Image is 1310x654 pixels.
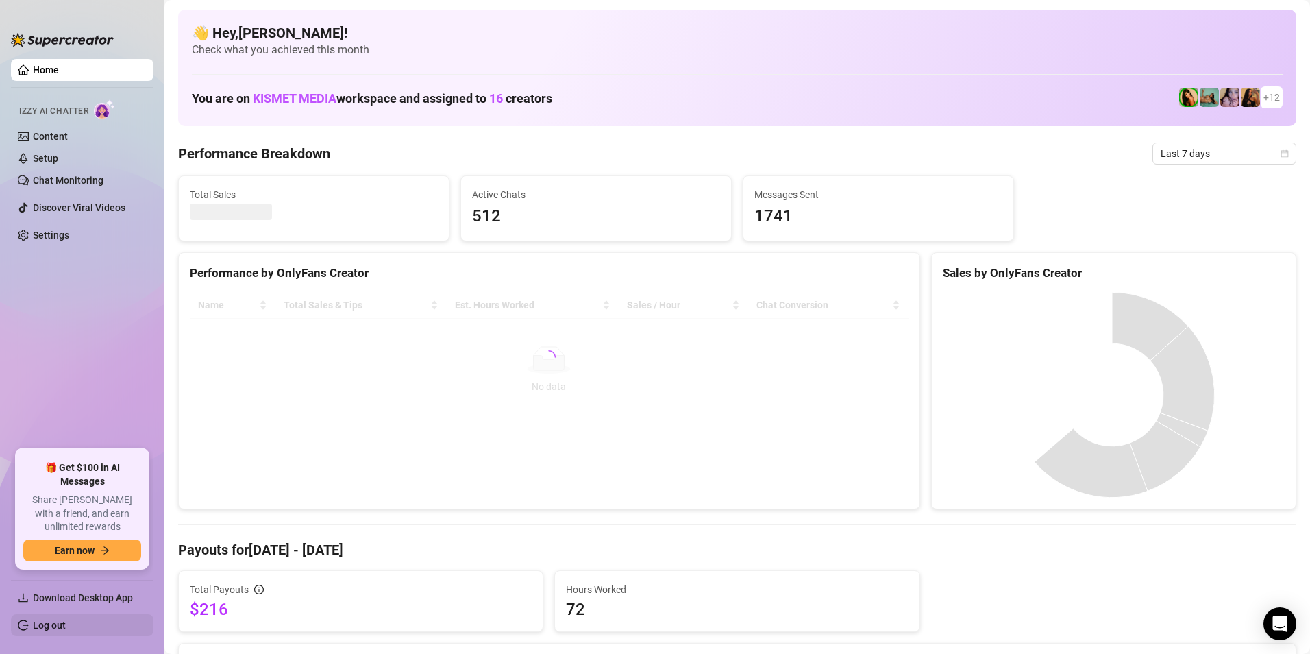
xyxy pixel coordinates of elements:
[190,264,909,282] div: Performance by OnlyFans Creator
[19,105,88,118] span: Izzy AI Chatter
[754,187,1002,202] span: Messages Sent
[1263,607,1296,640] div: Open Intercom Messenger
[33,131,68,142] a: Content
[1263,90,1280,105] span: + 12
[1281,149,1289,158] span: calendar
[489,91,503,106] span: 16
[190,582,249,597] span: Total Payouts
[23,461,141,488] span: 🎁 Get $100 in AI Messages
[1179,88,1198,107] img: Jade
[100,546,110,555] span: arrow-right
[33,175,103,186] a: Chat Monitoring
[943,264,1285,282] div: Sales by OnlyFans Creator
[33,202,125,213] a: Discover Viral Videos
[23,494,141,534] span: Share [PERSON_NAME] with a friend, and earn unlimited rewards
[94,99,115,119] img: AI Chatter
[254,585,264,594] span: info-circle
[1241,88,1260,107] img: Lucy
[18,592,29,603] span: download
[754,204,1002,230] span: 1741
[1161,143,1288,164] span: Last 7 days
[33,64,59,75] a: Home
[1200,88,1219,107] img: Boo VIP
[1220,88,1239,107] img: Lea
[566,582,908,597] span: Hours Worked
[55,545,95,556] span: Earn now
[33,592,133,603] span: Download Desktop App
[472,187,720,202] span: Active Chats
[190,598,532,620] span: $216
[192,91,552,106] h1: You are on workspace and assigned to creators
[253,91,336,106] span: KISMET MEDIA
[472,204,720,230] span: 512
[33,620,66,631] a: Log out
[192,43,1283,58] span: Check what you achieved this month
[190,187,438,202] span: Total Sales
[566,598,908,620] span: 72
[33,230,69,241] a: Settings
[542,350,556,364] span: loading
[11,33,114,47] img: logo-BBDzfeDw.svg
[23,540,141,561] button: Earn nowarrow-right
[178,540,1296,559] h4: Payouts for [DATE] - [DATE]
[178,144,330,163] h4: Performance Breakdown
[192,23,1283,43] h4: 👋 Hey, [PERSON_NAME] !
[33,153,58,164] a: Setup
